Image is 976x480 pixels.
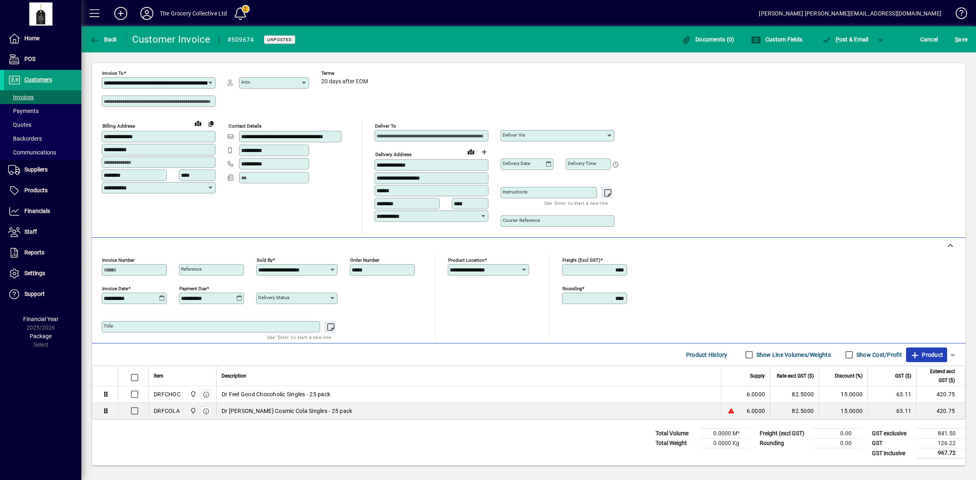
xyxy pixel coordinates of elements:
[24,56,35,62] span: POS
[8,94,34,100] span: Invoices
[179,286,207,291] mat-label: Payment due
[192,117,205,130] a: View on map
[503,217,540,223] mat-label: Courier Reference
[104,323,113,329] mat-label: Title
[4,28,81,49] a: Home
[4,284,81,304] a: Support
[821,36,869,43] span: ost & Email
[267,332,331,342] mat-hint: Use 'Enter' to start a new line
[154,371,163,380] span: Item
[4,132,81,146] a: Backorders
[651,429,700,439] td: Total Volume
[24,249,44,256] span: Reports
[188,390,197,399] span: 4/75 Apollo Drive
[30,333,52,339] span: Package
[154,390,181,398] div: DRFCHOC
[90,36,117,43] span: Back
[503,189,527,195] mat-label: Instructions
[651,439,700,448] td: Total Weight
[749,32,804,47] button: Custom Fields
[751,36,802,43] span: Custom Fields
[917,448,965,458] td: 967.72
[4,160,81,180] a: Suppliers
[775,407,814,415] div: 82.5000
[24,291,45,297] span: Support
[918,32,940,47] button: Cancel
[222,407,353,415] span: Dr [PERSON_NAME] Cosmic Cola Singles - 25 pack
[868,439,917,448] td: GST
[8,135,42,142] span: Backorders
[813,429,861,439] td: 0.00
[102,257,135,263] mat-label: Invoice number
[24,208,50,214] span: Financials
[910,348,943,361] span: Product
[950,2,966,28] a: Knowledge Base
[835,371,863,380] span: Discount (%)
[562,257,600,263] mat-label: Freight (excl GST)
[258,295,290,300] mat-label: Delivery status
[922,367,955,385] span: Extend excl GST ($)
[448,257,484,263] mat-label: Product location
[686,348,728,361] span: Product History
[955,33,967,46] span: ave
[24,187,48,193] span: Products
[544,198,608,208] mat-hint: Use 'Enter' to start a new line
[227,33,254,46] div: #509674
[81,32,126,47] app-page-header-button: Back
[759,7,941,20] div: [PERSON_NAME] [PERSON_NAME][EMAIL_ADDRESS][DOMAIN_NAME]
[321,78,368,85] span: 20 days after EOM
[700,429,749,439] td: 0.0000 M³
[222,390,330,398] span: Dr Feel Good Chocoholic Singles - 25 pack
[682,36,734,43] span: Documents (0)
[756,429,813,439] td: Freight (excl GST)
[755,351,831,359] label: Show Line Volumes/Weights
[222,371,246,380] span: Description
[24,270,45,276] span: Settings
[503,132,525,138] mat-label: Deliver via
[8,149,56,156] span: Communications
[132,33,211,46] div: Customer Invoice
[700,439,749,448] td: 0.0000 Kg
[4,243,81,263] a: Reports
[906,348,947,362] button: Product
[916,386,965,403] td: 420.75
[4,118,81,132] a: Quotes
[4,201,81,222] a: Financials
[321,71,370,76] span: Terms
[24,166,48,173] span: Suppliers
[4,146,81,159] a: Communications
[775,390,814,398] div: 82.5000
[855,351,902,359] label: Show Cost/Profit
[375,123,396,129] mat-label: Deliver To
[102,286,128,291] mat-label: Invoice date
[819,403,867,419] td: 15.0000
[350,257,379,263] mat-label: Order number
[154,407,180,415] div: DRFCOLA
[819,386,867,403] td: 15.0000
[102,70,124,76] mat-label: Invoice To
[181,266,202,272] mat-label: Reference
[257,257,272,263] mat-label: Sold by
[267,37,292,42] span: Unposted
[477,146,490,159] button: Choose address
[750,371,765,380] span: Supply
[134,6,160,21] button: Profile
[867,403,916,419] td: 63.11
[916,403,965,419] td: 420.75
[917,429,965,439] td: 841.50
[503,161,530,166] mat-label: Delivery date
[955,36,958,43] span: S
[953,32,969,47] button: Save
[24,228,37,235] span: Staff
[241,79,250,85] mat-label: Attn
[777,371,814,380] span: Rate excl GST ($)
[868,429,917,439] td: GST exclusive
[205,117,218,130] button: Copy to Delivery address
[108,6,134,21] button: Add
[24,76,52,83] span: Customers
[568,161,596,166] mat-label: Delivery time
[817,32,873,47] button: Post & Email
[895,371,911,380] span: GST ($)
[813,439,861,448] td: 0.00
[4,180,81,201] a: Products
